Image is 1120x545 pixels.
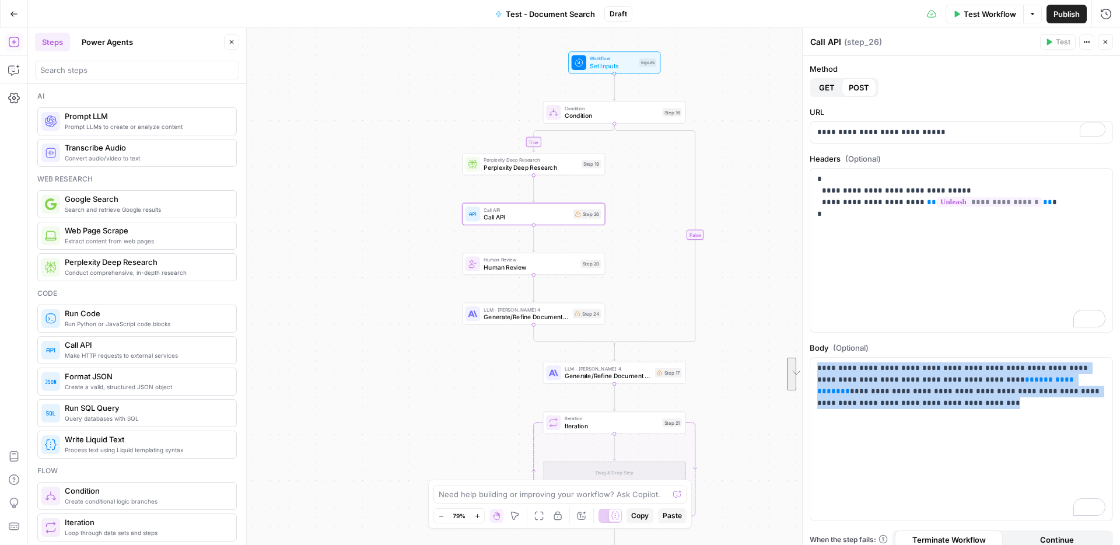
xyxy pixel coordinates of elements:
span: Prompt LLM [65,110,227,122]
div: Step 24 [573,309,601,319]
button: Test Workflow [946,5,1023,23]
div: To enrich screen reader interactions, please activate Accessibility in Grammarly extension settings [810,122,1112,143]
span: Extract content from web pages [65,236,227,246]
span: When the step fails: [810,534,888,545]
span: Loop through data sets and steps [65,528,227,537]
textarea: Call API [810,36,841,48]
span: Web Page Scrape [65,225,227,236]
button: Test - Document Search [488,5,602,23]
div: To enrich screen reader interactions, please activate Accessibility in Grammarly extension settings [810,169,1112,332]
label: Headers [810,153,1113,165]
button: Steps [35,33,70,51]
span: Test - Document Search [506,8,595,20]
span: Write Liquid Text [65,434,227,445]
span: Human Review [484,263,577,272]
span: Call API [65,339,227,351]
span: Make HTTP requests to external services [65,351,227,360]
div: Web research [37,174,237,184]
label: Body [810,342,1113,354]
span: Process text using Liquid templating syntax [65,445,227,455]
span: Conduct comprehensive, in-depth research [65,268,227,277]
div: Step 17 [655,368,682,378]
span: Human Review [484,256,577,264]
span: Perplexity Deep Research [484,156,577,164]
span: Iteration [565,415,659,422]
span: Workflow [590,55,635,62]
div: Perplexity Deep ResearchPerplexity Deep ResearchStep 19 [462,153,605,175]
span: Format JSON [65,371,227,382]
div: Step 19 [582,160,601,168]
span: Generate/Refine Document with AIME [484,312,569,322]
span: Copy [631,511,649,521]
div: WorkflowSet InputsInputs [543,51,686,74]
g: Edge from step_24 to step_16-conditional-end [534,325,614,346]
div: Code [37,288,237,299]
button: Copy [626,508,653,523]
label: Method [810,63,1113,75]
span: Draft [610,9,627,19]
div: Flow [37,466,237,476]
button: Test [1040,34,1076,50]
span: Google Search [65,193,227,205]
div: ConditionConditionStep 16 [543,102,686,124]
span: LLM · [PERSON_NAME] 4 [565,365,652,373]
span: Query databases with SQL [65,414,227,423]
button: GET [812,78,842,97]
span: Call API [484,206,569,214]
span: Test [1056,37,1070,47]
g: Edge from step_17 to step_21 [613,384,616,411]
g: Edge from step_19 to step_26 [532,175,535,202]
input: Search steps [40,64,234,76]
span: Create conditional logic branches [65,497,227,506]
span: Convert audio/video to text [65,153,227,163]
div: Step 16 [663,109,682,117]
span: Publish [1053,8,1080,20]
div: Drag & Drop Step [543,462,686,484]
div: LLM · [PERSON_NAME] 4Generate/Refine Document with AIMEStep 24 [462,303,605,325]
span: Set Inputs [590,61,635,71]
span: Condition [565,111,659,120]
span: Search and retrieve Google results [65,205,227,214]
span: Transcribe Audio [65,142,227,153]
g: Edge from start to step_16 [613,74,616,100]
g: Edge from step_26 to step_20 [532,225,535,252]
div: Inputs [639,58,656,67]
div: Call APICall APIStep 26 [462,203,605,225]
span: Condition [65,485,227,497]
div: LLM · [PERSON_NAME] 4Generate/Refine Document with AIMEStep 17 [543,362,686,384]
g: Edge from step_16-conditional-end to step_17 [613,344,616,361]
span: Run SQL Query [65,402,227,414]
span: Perplexity Deep Research [65,256,227,268]
div: Step 26 [573,209,601,219]
g: Edge from step_21 to step_21-iteration-ghost [613,434,616,460]
span: Run Code [65,308,227,319]
g: Edge from step_16 to step_16-conditional-end [614,124,695,346]
g: Edge from step_20 to step_24 [532,275,535,302]
span: LLM · [PERSON_NAME] 4 [484,306,569,313]
span: Prompt LLMs to create or analyze content [65,122,227,131]
span: GET [819,82,835,93]
button: Power Agents [75,33,140,51]
span: Run Python or JavaScript code blocks [65,319,227,329]
button: Paste [658,508,687,523]
span: Iteration [65,516,227,528]
span: (Optional) [833,342,869,354]
span: 79% [453,511,466,520]
label: URL [810,106,1113,118]
span: Generate/Refine Document with AIME [565,372,652,381]
span: Iteration [565,421,659,431]
span: ( step_26 ) [844,36,882,48]
span: Call API [484,212,569,222]
div: Human ReviewHuman ReviewStep 20 [462,253,605,275]
div: Step 20 [580,260,601,268]
div: Ai [37,91,237,102]
span: Create a valid, structured JSON object [65,382,227,392]
span: Test Workflow [964,8,1016,20]
span: Condition [565,104,659,112]
span: Paste [663,511,682,521]
div: Step 21 [663,418,682,427]
g: Edge from step_16 to step_19 [532,124,614,152]
span: POST [849,82,869,93]
div: To enrich screen reader interactions, please activate Accessibility in Grammarly extension settings [810,358,1112,521]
